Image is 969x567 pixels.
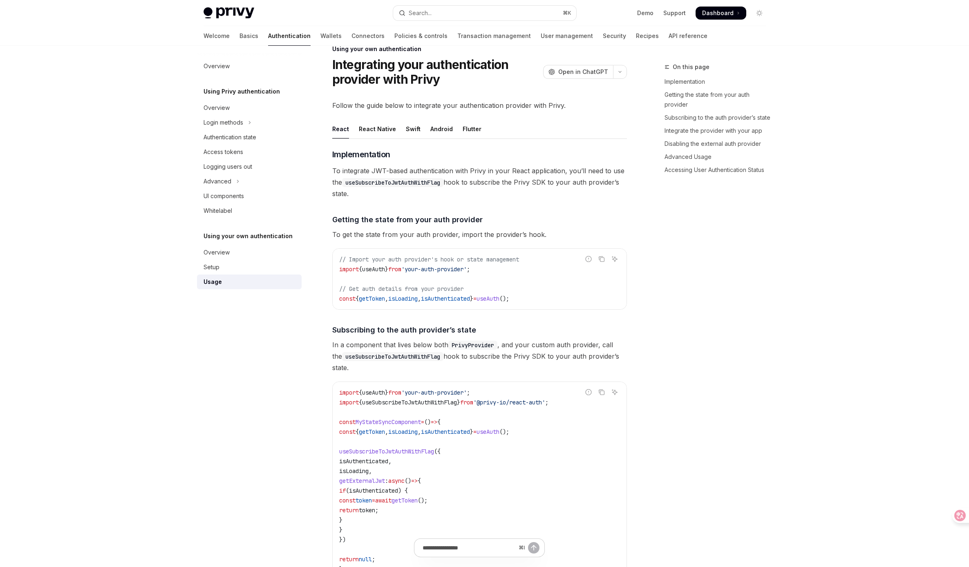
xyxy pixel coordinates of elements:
[665,150,772,163] a: Advanced Usage
[204,262,219,272] div: Setup
[388,428,418,435] span: isLoading
[665,137,772,150] a: Disabling the external auth provider
[204,26,230,46] a: Welcome
[665,88,772,111] a: Getting the state from your auth provider
[359,295,385,302] span: getToken
[372,497,375,504] span: =
[418,497,427,504] span: ();
[665,111,772,124] a: Subscribing to the auth provider’s state
[339,507,359,514] span: return
[362,266,385,273] span: useAuth
[609,387,620,397] button: Ask AI
[356,428,359,435] span: {
[596,387,607,397] button: Copy the contents from the code block
[197,159,302,174] a: Logging users out
[339,526,342,534] span: }
[359,399,362,406] span: {
[359,428,385,435] span: getToken
[320,26,342,46] a: Wallets
[702,9,734,17] span: Dashboard
[636,26,659,46] a: Recipes
[669,26,707,46] a: API reference
[473,428,477,435] span: =
[421,295,470,302] span: isAuthenticated
[430,119,453,138] div: Android
[339,428,356,435] span: const
[609,254,620,264] button: Ask AI
[398,487,408,494] span: ) {
[418,295,421,302] span: ,
[388,458,392,465] span: ,
[375,497,392,504] span: await
[385,266,388,273] span: }
[332,149,390,160] span: Implementation
[339,516,342,524] span: }
[388,266,401,273] span: from
[349,487,398,494] span: isAuthenticated
[339,448,434,455] span: useSubscribeToJwtAuthWithFlag
[431,418,437,426] span: =>
[204,248,230,257] div: Overview
[421,428,470,435] span: isAuthenticated
[665,163,772,176] a: Accessing User Authentication Status
[204,206,232,216] div: Whitelabel
[388,389,401,396] span: from
[359,119,396,138] div: React Native
[394,26,448,46] a: Policies & controls
[385,295,388,302] span: ,
[385,477,388,484] span: :
[421,418,424,426] span: =
[204,61,230,71] div: Overview
[388,295,418,302] span: isLoading
[351,26,385,46] a: Connectors
[197,130,302,145] a: Authentication state
[339,477,385,484] span: getExternalJwt
[204,147,243,157] div: Access tokens
[359,507,375,514] span: token
[423,539,515,557] input: Ask a question...
[563,10,571,16] span: ⌘ K
[204,277,222,287] div: Usage
[362,389,385,396] span: useAuth
[346,487,349,494] span: (
[332,324,476,335] span: Subscribing to the auth provider’s state
[392,497,418,504] span: getToken
[541,26,593,46] a: User management
[332,57,540,87] h1: Integrating your authentication provider with Privy
[385,389,388,396] span: }
[356,295,359,302] span: {
[339,487,346,494] span: if
[332,229,627,240] span: To get the state from your auth provider, import the provider’s hook.
[197,275,302,289] a: Usage
[473,399,545,406] span: '@privy-io/react-auth'
[753,7,766,20] button: Toggle dark mode
[401,389,467,396] span: 'your-auth-provider'
[411,477,418,484] span: =>
[197,100,302,115] a: Overview
[204,103,230,113] div: Overview
[332,45,627,53] div: Using your own authentication
[385,428,388,435] span: ,
[197,245,302,260] a: Overview
[473,295,477,302] span: =
[339,467,369,475] span: isLoading
[339,285,463,292] span: // Get auth details from your provider
[477,428,499,435] span: useAuth
[418,428,421,435] span: ,
[406,119,421,138] div: Swift
[342,178,443,187] code: useSubscribeToJwtAuthWithFlag
[204,162,252,172] div: Logging users out
[467,389,470,396] span: ;
[239,26,258,46] a: Basics
[339,418,356,426] span: const
[463,119,481,138] div: Flutter
[197,145,302,159] a: Access tokens
[332,214,483,225] span: Getting the state from your auth provider
[499,428,509,435] span: ();
[460,399,473,406] span: from
[457,26,531,46] a: Transaction management
[339,497,356,504] span: const
[204,176,231,186] div: Advanced
[665,124,772,137] a: Integrate the provider with your app
[528,542,539,554] button: Send message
